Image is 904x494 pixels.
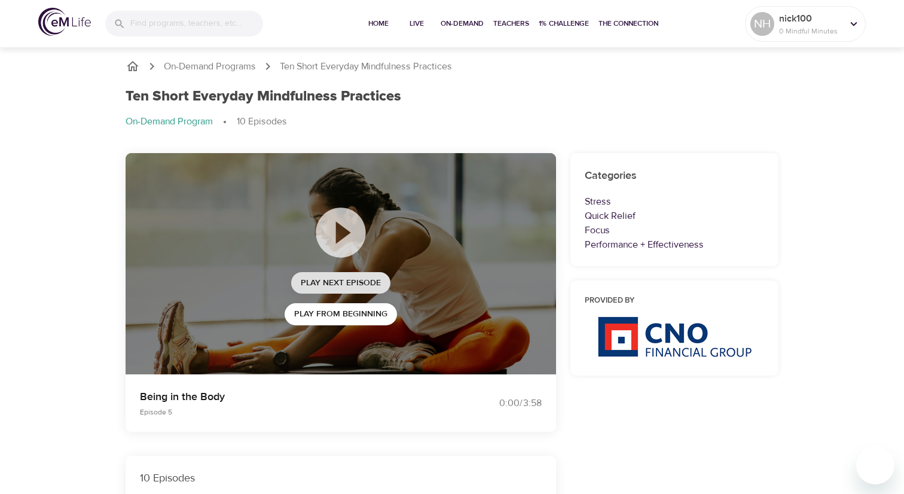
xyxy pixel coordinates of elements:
[585,237,764,252] p: Performance + Effectiveness
[493,17,529,30] span: Teachers
[126,59,778,74] nav: breadcrumb
[301,276,381,291] span: Play Next Episode
[130,11,263,36] input: Find programs, teachers, etc...
[280,60,452,74] p: Ten Short Everyday Mindfulness Practices
[750,12,774,36] div: NH
[140,407,438,417] p: Episode 5
[237,115,287,129] p: 10 Episodes
[539,17,589,30] span: 1% Challenge
[779,11,842,26] p: nick100
[585,194,764,209] p: Stress
[364,17,393,30] span: Home
[452,397,542,410] div: 0:00 / 3:58
[585,167,764,185] h6: Categories
[126,115,778,129] nav: breadcrumb
[140,389,438,405] p: Being in the Body
[164,60,256,74] a: On-Demand Programs
[38,8,91,36] img: logo
[597,316,752,357] img: CNO%20logo.png
[779,26,842,36] p: 0 Mindful Minutes
[856,446,894,484] iframe: Button to launch messaging window
[598,17,658,30] span: The Connection
[441,17,484,30] span: On-Demand
[291,272,390,294] button: Play Next Episode
[126,88,401,105] h1: Ten Short Everyday Mindfulness Practices
[585,295,764,307] h6: Provided by
[402,17,431,30] span: Live
[285,303,397,325] button: Play from beginning
[294,307,387,322] span: Play from beginning
[140,470,542,486] p: 10 Episodes
[585,223,764,237] p: Focus
[585,209,764,223] p: Quick Relief
[126,115,213,129] p: On-Demand Program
